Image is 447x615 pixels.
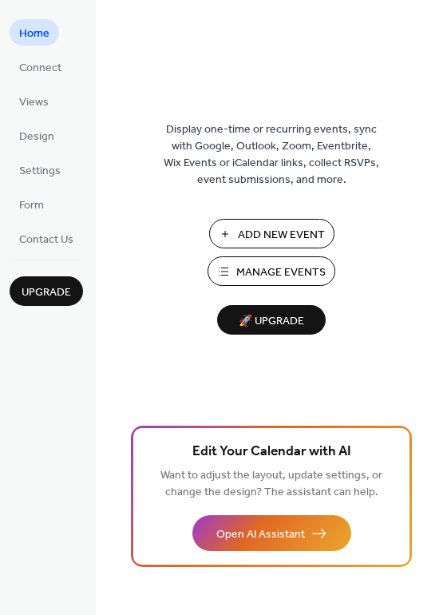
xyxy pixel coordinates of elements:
[10,225,83,252] a: Contact Us
[19,197,44,214] span: Form
[238,227,325,244] span: Add New Event
[192,515,351,551] button: Open AI Assistant
[22,284,71,301] span: Upgrade
[19,163,61,180] span: Settings
[164,121,379,188] span: Display one-time or recurring events, sync with Google, Outlook, Zoom, Eventbrite, Wix Events or ...
[19,26,49,42] span: Home
[236,264,326,281] span: Manage Events
[10,19,59,46] a: Home
[217,305,326,335] button: 🚀 Upgrade
[192,441,351,463] span: Edit Your Calendar with AI
[10,54,71,80] a: Connect
[208,256,335,286] button: Manage Events
[227,311,316,332] span: 🚀 Upgrade
[10,122,64,149] a: Design
[10,88,58,114] a: Views
[160,465,382,503] span: Want to adjust the layout, update settings, or change the design? The assistant can help.
[209,219,334,248] button: Add New Event
[19,232,73,248] span: Contact Us
[10,157,70,183] a: Settings
[10,276,83,306] button: Upgrade
[19,129,54,145] span: Design
[19,94,49,111] span: Views
[19,60,61,77] span: Connect
[216,526,305,543] span: Open AI Assistant
[10,191,53,217] a: Form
